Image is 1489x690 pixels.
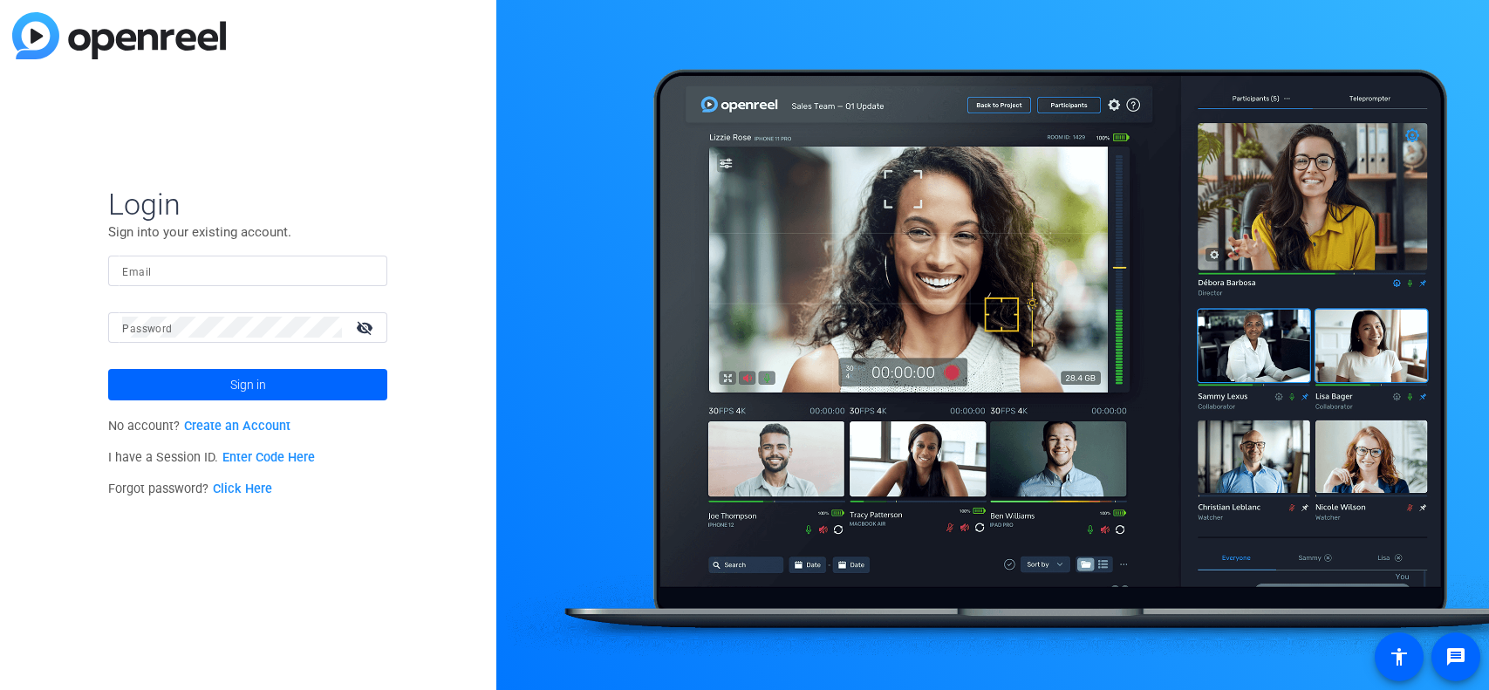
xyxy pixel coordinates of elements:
[122,323,172,335] mat-label: Password
[108,186,387,222] span: Login
[230,363,266,406] span: Sign in
[184,419,290,434] a: Create an Account
[12,12,226,59] img: blue-gradient.svg
[108,450,315,465] span: I have a Session ID.
[1389,646,1410,667] mat-icon: accessibility
[122,266,151,278] mat-label: Email
[108,222,387,242] p: Sign into your existing account.
[122,260,373,281] input: Enter Email Address
[108,369,387,400] button: Sign in
[1445,646,1466,667] mat-icon: message
[108,482,272,496] span: Forgot password?
[345,315,387,340] mat-icon: visibility_off
[213,482,272,496] a: Click Here
[222,450,315,465] a: Enter Code Here
[108,419,290,434] span: No account?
